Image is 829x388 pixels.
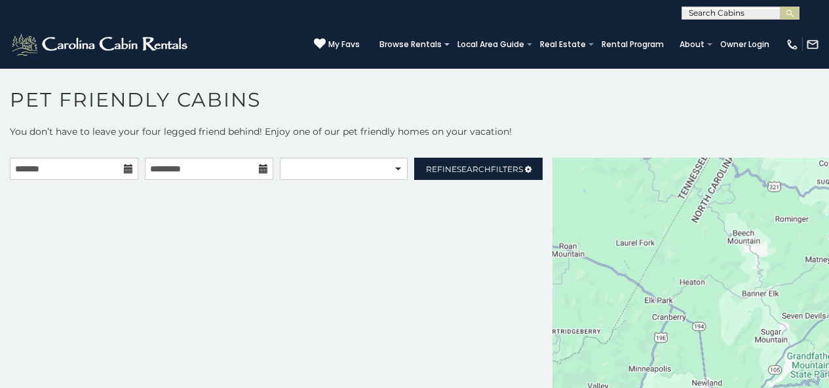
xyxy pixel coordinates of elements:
img: phone-regular-white.png [786,38,799,51]
a: Local Area Guide [451,35,531,54]
a: RefineSearchFilters [414,158,543,180]
img: White-1-2.png [10,31,191,58]
span: My Favs [328,39,360,50]
a: Browse Rentals [373,35,448,54]
a: Rental Program [595,35,670,54]
a: My Favs [314,38,360,51]
a: Owner Login [714,35,776,54]
img: mail-regular-white.png [806,38,819,51]
span: Search [457,164,491,174]
a: About [673,35,711,54]
span: Refine Filters [426,164,523,174]
a: Real Estate [533,35,592,54]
